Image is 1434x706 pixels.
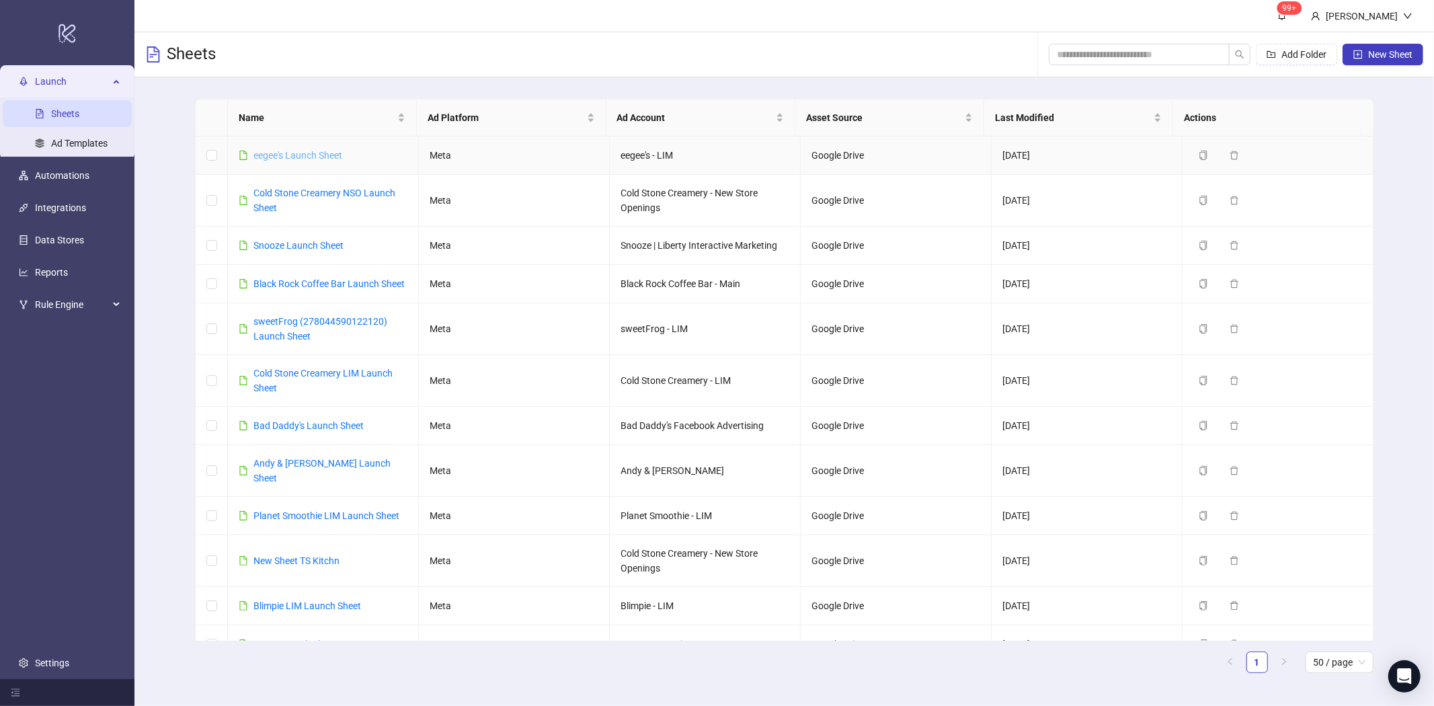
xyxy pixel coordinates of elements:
span: file [239,601,248,611]
td: Meta [419,227,610,265]
td: Cold Stone Creamery - New Store Openings [610,535,801,587]
span: copy [1199,151,1208,160]
span: copy [1199,511,1208,520]
span: Last Modified [995,110,1151,125]
span: copy [1199,376,1208,385]
span: Asset Source [806,110,962,125]
span: delete [1230,324,1239,334]
span: file [239,376,248,385]
span: Name [239,110,395,125]
td: Google Drive [801,407,992,445]
span: search [1235,50,1244,59]
span: file [239,241,248,250]
div: Open Intercom Messenger [1388,660,1421,693]
span: file [239,556,248,565]
td: Cold Stone Creamery - New Store Openings [610,175,801,227]
div: [PERSON_NAME] [1320,9,1403,24]
td: [DATE] [992,175,1183,227]
a: Blimpie LIM Launch Sheet [253,600,361,611]
span: Ad Platform [428,110,584,125]
td: Google Drive [801,355,992,407]
span: copy [1199,324,1208,334]
th: Actions [1173,100,1362,136]
a: Bad Daddy's Launch Sheet [253,420,364,431]
td: Google Drive [801,497,992,535]
td: Meta [419,136,610,175]
button: right [1273,652,1295,673]
td: Meta [419,587,610,625]
span: New Sheet [1368,49,1412,60]
button: New Sheet [1343,44,1423,65]
a: New Sheet TS Kitchn [253,555,340,566]
h3: Sheets [167,44,216,65]
td: Google Drive [801,445,992,497]
td: Blimpie - LIM [610,587,801,625]
th: Last Modified [984,100,1173,136]
td: Meta [419,265,610,303]
span: file [239,639,248,649]
span: user [1311,11,1320,21]
span: file [239,279,248,288]
a: Reports [35,267,68,278]
td: Apex Automotive [610,625,801,664]
td: Meta [419,497,610,535]
td: Meta [419,445,610,497]
span: file [239,466,248,475]
span: rocket [19,77,28,86]
div: Page Size [1306,652,1373,673]
td: Google Drive [801,625,992,664]
span: fork [19,300,28,309]
a: Snooze Launch Sheet [253,240,344,251]
span: file [239,151,248,160]
td: [DATE] [992,265,1183,303]
span: Add Folder [1281,49,1326,60]
td: Meta [419,535,610,587]
th: Asset Source [795,100,984,136]
td: [DATE] [992,136,1183,175]
span: file [239,511,248,520]
span: copy [1199,466,1208,475]
td: Cold Stone Creamery - LIM [610,355,801,407]
td: [DATE] [992,625,1183,664]
td: Andy & [PERSON_NAME] [610,445,801,497]
td: Google Drive [801,535,992,587]
span: delete [1230,511,1239,520]
span: left [1226,658,1234,666]
a: Planet Smoothie LIM Launch Sheet [253,510,399,521]
a: Black Rock Coffee Bar Launch Sheet [253,278,405,289]
span: 50 / page [1314,652,1365,672]
th: Ad Platform [417,100,606,136]
span: copy [1199,196,1208,205]
span: Ad Account [617,110,773,125]
td: Google Drive [801,587,992,625]
td: [DATE] [992,407,1183,445]
td: Google Drive [801,227,992,265]
li: Previous Page [1220,652,1241,673]
td: [DATE] [992,355,1183,407]
span: bell [1277,11,1287,20]
td: Google Drive [801,175,992,227]
li: Next Page [1273,652,1295,673]
a: eegee's Launch Sheet [253,150,342,161]
span: delete [1230,151,1239,160]
td: Google Drive [801,265,992,303]
td: [DATE] [992,303,1183,355]
button: Add Folder [1256,44,1337,65]
a: Sheets [51,108,79,119]
button: left [1220,652,1241,673]
span: delete [1230,466,1239,475]
td: Meta [419,407,610,445]
span: copy [1199,279,1208,288]
td: [DATE] [992,497,1183,535]
span: delete [1230,601,1239,611]
span: copy [1199,241,1208,250]
td: eegee's - LIM [610,136,801,175]
a: APEX Launch Sheet [253,639,336,650]
span: delete [1230,639,1239,649]
span: copy [1199,639,1208,649]
span: copy [1199,556,1208,565]
span: file-text [145,46,161,63]
span: menu-fold [11,688,20,697]
td: sweetFrog - LIM [610,303,801,355]
span: copy [1199,421,1208,430]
